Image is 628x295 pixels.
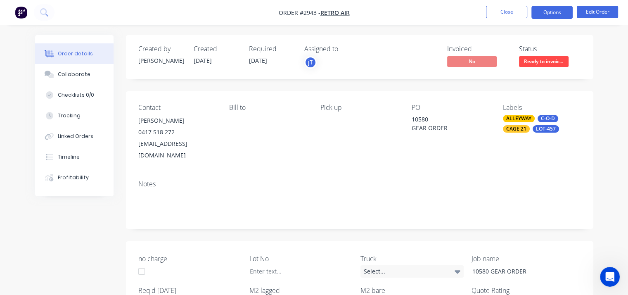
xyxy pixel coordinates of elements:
[486,6,527,18] button: Close
[35,167,114,188] button: Profitability
[58,91,94,99] div: Checklists 0/0
[304,56,317,69] button: jT
[58,174,89,181] div: Profitability
[279,9,320,17] span: Order #2943 -
[138,115,216,126] div: [PERSON_NAME]
[35,64,114,85] button: Collaborate
[519,56,569,67] span: Ready to invoic...
[249,45,294,53] div: Required
[519,45,581,53] div: Status
[229,104,307,112] div: Bill to
[519,56,569,69] button: Ready to invoic...
[503,104,581,112] div: Labels
[138,45,184,53] div: Created by
[320,9,350,17] a: Retro Air
[503,115,535,122] div: ALLEYWAY
[138,115,216,161] div: [PERSON_NAME]0417 518 272[EMAIL_ADDRESS][DOMAIN_NAME]
[412,104,490,112] div: PO
[447,56,497,67] span: No
[503,125,530,133] div: CAGE 21
[194,45,239,53] div: Created
[360,254,464,264] label: Truck
[138,56,184,65] div: [PERSON_NAME]
[538,115,558,122] div: C-O-D
[249,254,353,264] label: Lot No
[138,138,216,161] div: [EMAIL_ADDRESS][DOMAIN_NAME]
[58,112,81,119] div: Tracking
[58,153,80,161] div: Timeline
[533,125,559,133] div: LOT-457
[531,6,573,19] button: Options
[35,147,114,167] button: Timeline
[35,105,114,126] button: Tracking
[600,267,620,287] iframe: Intercom live chat
[466,265,569,277] div: 10580 GEAR ORDER
[360,265,464,278] div: Select...
[138,180,581,188] div: Notes
[577,6,618,18] button: Edit Order
[35,43,114,64] button: Order details
[58,133,93,140] div: Linked Orders
[194,57,212,64] span: [DATE]
[447,45,509,53] div: Invoiced
[138,254,242,264] label: no charge
[58,50,93,57] div: Order details
[138,104,216,112] div: Contact
[35,126,114,147] button: Linked Orders
[35,85,114,105] button: Checklists 0/0
[15,6,27,19] img: Factory
[249,57,267,64] span: [DATE]
[320,104,398,112] div: Pick up
[58,71,90,78] div: Collaborate
[304,45,387,53] div: Assigned to
[138,126,216,138] div: 0417 518 272
[472,254,575,264] label: Job name
[412,115,490,132] div: 10580 GEAR ORDER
